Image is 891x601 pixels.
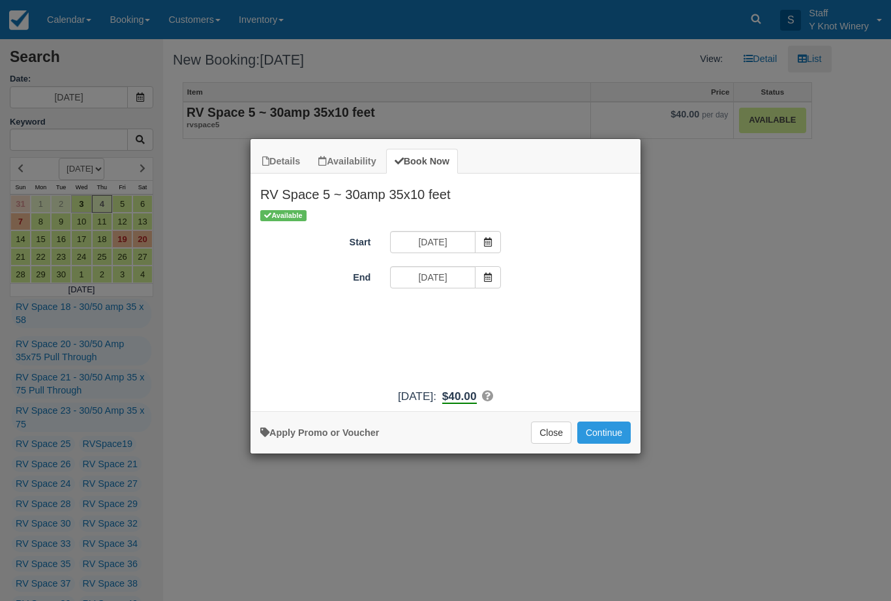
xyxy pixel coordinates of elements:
a: Book Now [386,149,458,174]
b: $40.00 [442,390,477,404]
a: Details [254,149,309,174]
span: [DATE] [398,390,433,403]
div: : [250,388,641,405]
button: Close [531,422,571,444]
span: Available [260,210,307,221]
label: End [250,266,380,285]
a: Apply Voucher [260,427,379,438]
button: Add to Booking [577,422,631,444]
a: Availability [310,149,384,174]
label: Start [250,231,380,249]
div: Item Modal [250,174,641,404]
h2: RV Space 5 ~ 30amp 35x10 feet [250,174,641,208]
